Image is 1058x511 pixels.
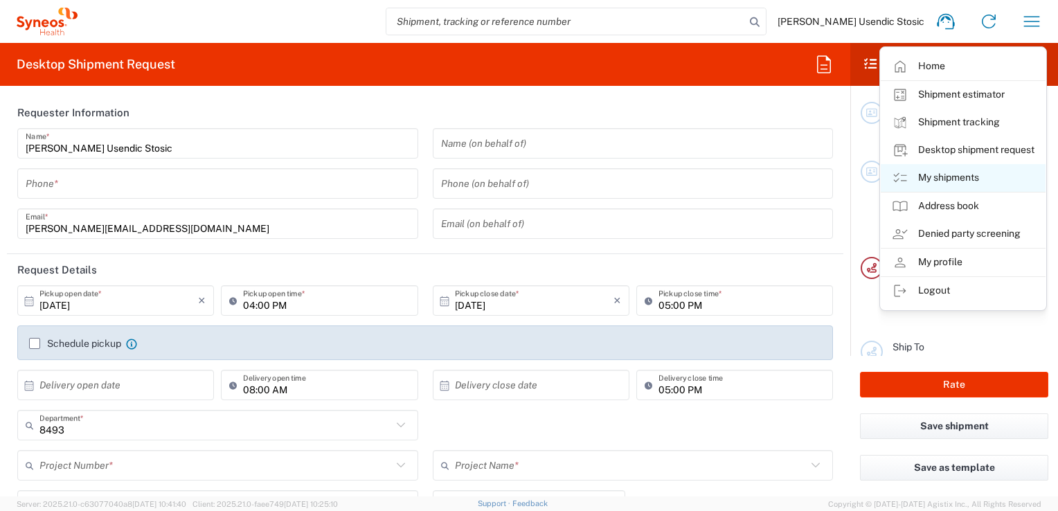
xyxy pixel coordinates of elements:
[17,56,175,73] h2: Desktop Shipment Request
[881,277,1046,305] a: Logout
[881,81,1046,109] a: Shipment estimator
[881,220,1046,248] a: Denied party screening
[198,289,206,312] i: ×
[863,56,1003,73] h2: Shipment Checklist
[778,15,924,28] span: [PERSON_NAME] Usendic Stosic
[881,249,1046,276] a: My profile
[478,499,512,508] a: Support
[881,109,1046,136] a: Shipment tracking
[192,500,338,508] span: Client: 2025.21.0-faee749
[881,192,1046,220] a: Address book
[893,341,924,352] span: Ship To
[284,500,338,508] span: [DATE] 10:25:10
[860,413,1048,439] button: Save shipment
[881,164,1046,192] a: My shipments
[881,136,1046,164] a: Desktop shipment request
[17,106,129,120] h2: Requester Information
[17,263,97,277] h2: Request Details
[828,498,1041,510] span: Copyright © [DATE]-[DATE] Agistix Inc., All Rights Reserved
[881,53,1046,80] a: Home
[613,289,621,312] i: ×
[860,372,1048,397] button: Rate
[132,500,186,508] span: [DATE] 10:41:40
[386,8,745,35] input: Shipment, tracking or reference number
[29,338,121,349] label: Schedule pickup
[512,499,548,508] a: Feedback
[17,500,186,508] span: Server: 2025.21.0-c63077040a8
[860,455,1048,481] button: Save as template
